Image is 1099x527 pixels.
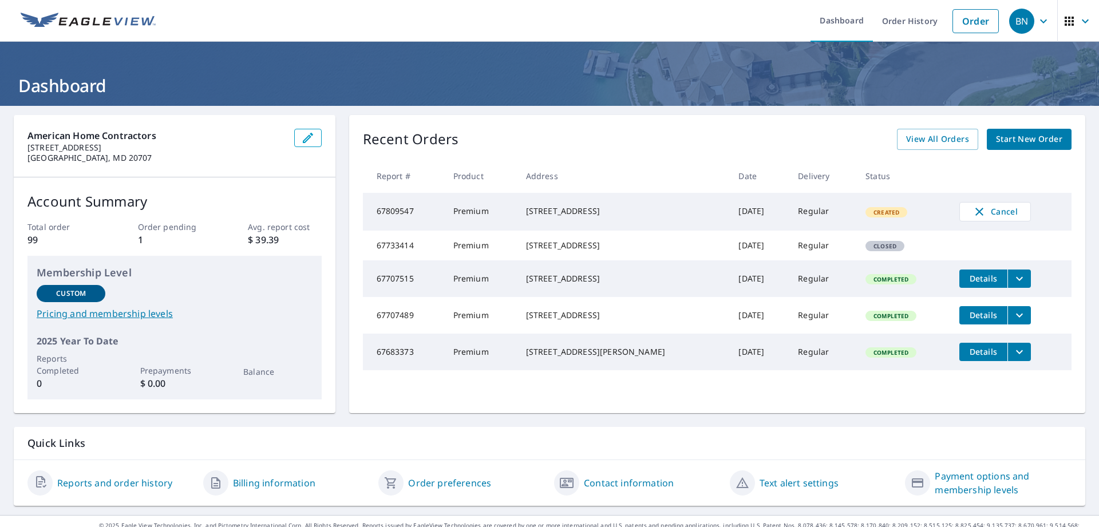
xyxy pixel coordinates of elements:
[444,159,517,193] th: Product
[243,366,312,378] p: Balance
[408,476,491,490] a: Order preferences
[140,377,209,390] p: $ 0.00
[526,346,721,358] div: [STREET_ADDRESS][PERSON_NAME]
[584,476,674,490] a: Contact information
[444,193,517,231] td: Premium
[363,334,444,370] td: 67683373
[1007,270,1031,288] button: filesDropdownBtn-67707515
[729,334,789,370] td: [DATE]
[526,240,721,251] div: [STREET_ADDRESS]
[959,202,1031,221] button: Cancel
[14,74,1085,97] h1: Dashboard
[248,221,321,233] p: Avg. report cost
[856,159,950,193] th: Status
[27,129,285,142] p: American Home Contractors
[729,297,789,334] td: [DATE]
[526,205,721,217] div: [STREET_ADDRESS]
[140,364,209,377] p: Prepayments
[966,346,1001,357] span: Details
[363,297,444,334] td: 67707489
[760,476,839,490] a: Text alert settings
[1007,343,1031,361] button: filesDropdownBtn-67683373
[789,159,856,193] th: Delivery
[37,307,313,320] a: Pricing and membership levels
[37,352,105,377] p: Reports Completed
[363,159,444,193] th: Report #
[959,343,1007,361] button: detailsBtn-67683373
[729,260,789,297] td: [DATE]
[526,273,721,284] div: [STREET_ADDRESS]
[867,312,915,320] span: Completed
[363,231,444,260] td: 67733414
[959,306,1007,324] button: detailsBtn-67707489
[27,436,1072,450] p: Quick Links
[966,310,1001,320] span: Details
[27,153,285,163] p: [GEOGRAPHIC_DATA], MD 20707
[37,334,313,348] p: 2025 Year To Date
[729,193,789,231] td: [DATE]
[27,221,101,233] p: Total order
[867,208,906,216] span: Created
[996,132,1062,146] span: Start New Order
[517,159,730,193] th: Address
[789,193,856,231] td: Regular
[789,334,856,370] td: Regular
[867,242,903,250] span: Closed
[363,260,444,297] td: 67707515
[789,231,856,260] td: Regular
[37,377,105,390] p: 0
[906,132,969,146] span: View All Orders
[867,348,915,356] span: Completed
[138,233,211,247] p: 1
[935,469,1072,497] a: Payment options and membership levels
[1009,9,1034,34] div: BN
[952,9,999,33] a: Order
[789,260,856,297] td: Regular
[363,129,459,150] p: Recent Orders
[444,260,517,297] td: Premium
[966,273,1001,284] span: Details
[789,297,856,334] td: Regular
[27,142,285,153] p: [STREET_ADDRESS]
[959,270,1007,288] button: detailsBtn-67707515
[444,334,517,370] td: Premium
[526,310,721,321] div: [STREET_ADDRESS]
[867,275,915,283] span: Completed
[57,476,172,490] a: Reports and order history
[444,231,517,260] td: Premium
[138,221,211,233] p: Order pending
[248,233,321,247] p: $ 39.39
[56,288,86,299] p: Custom
[444,297,517,334] td: Premium
[729,231,789,260] td: [DATE]
[1007,306,1031,324] button: filesDropdownBtn-67707489
[897,129,978,150] a: View All Orders
[233,476,315,490] a: Billing information
[363,193,444,231] td: 67809547
[987,129,1072,150] a: Start New Order
[27,233,101,247] p: 99
[27,191,322,212] p: Account Summary
[21,13,156,30] img: EV Logo
[971,205,1019,219] span: Cancel
[729,159,789,193] th: Date
[37,265,313,280] p: Membership Level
